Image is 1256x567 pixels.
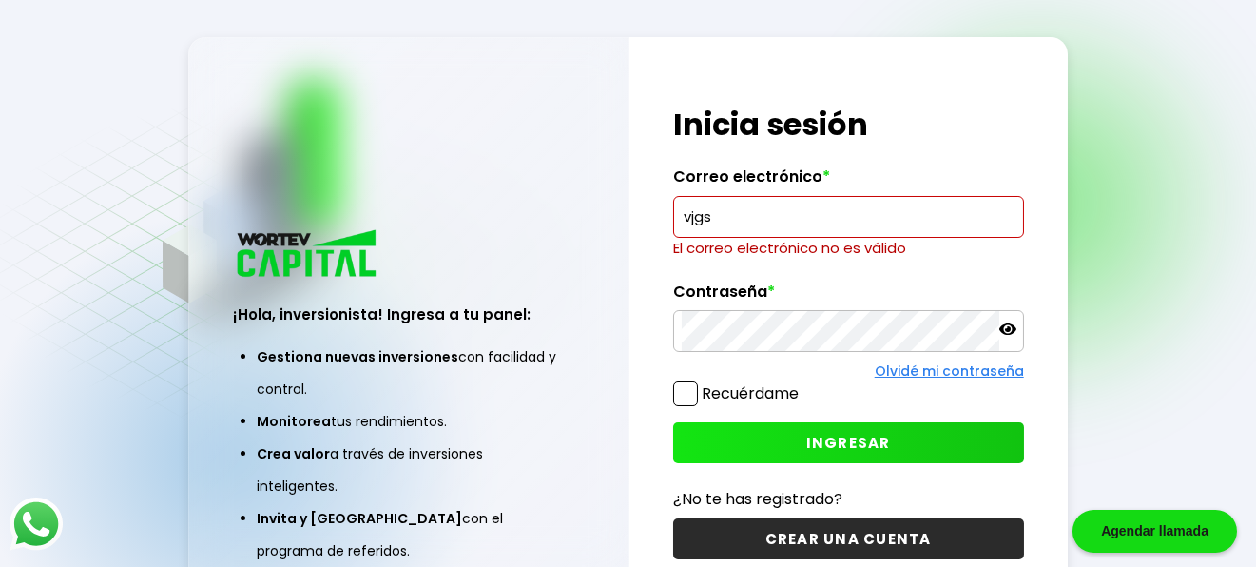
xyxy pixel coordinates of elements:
[673,518,1024,559] button: CREAR UNA CUENTA
[257,509,462,528] span: Invita y [GEOGRAPHIC_DATA]
[233,303,584,325] h3: ¡Hola, inversionista! Ingresa a tu panel:
[257,444,330,463] span: Crea valor
[673,238,1024,259] p: El correo electrónico no es válido
[257,347,458,366] span: Gestiona nuevas inversiones
[673,422,1024,463] button: INGRESAR
[257,438,560,502] li: a través de inversiones inteligentes.
[673,487,1024,511] p: ¿No te has registrado?
[257,412,331,431] span: Monitorea
[702,382,799,404] label: Recuérdame
[673,167,1024,196] label: Correo electrónico
[673,102,1024,147] h1: Inicia sesión
[233,227,383,283] img: logo_wortev_capital
[10,498,63,551] img: logos_whatsapp-icon.242b2217.svg
[257,405,560,438] li: tus rendimientos.
[257,502,560,567] li: con el programa de referidos.
[673,487,1024,559] a: ¿No te has registrado?CREAR UNA CUENTA
[806,433,891,453] span: INGRESAR
[875,362,1024,381] a: Olvidé mi contraseña
[673,283,1024,311] label: Contraseña
[1072,510,1237,553] div: Agendar llamada
[682,197,1015,237] input: hola@wortev.capital
[257,341,560,405] li: con facilidad y control.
